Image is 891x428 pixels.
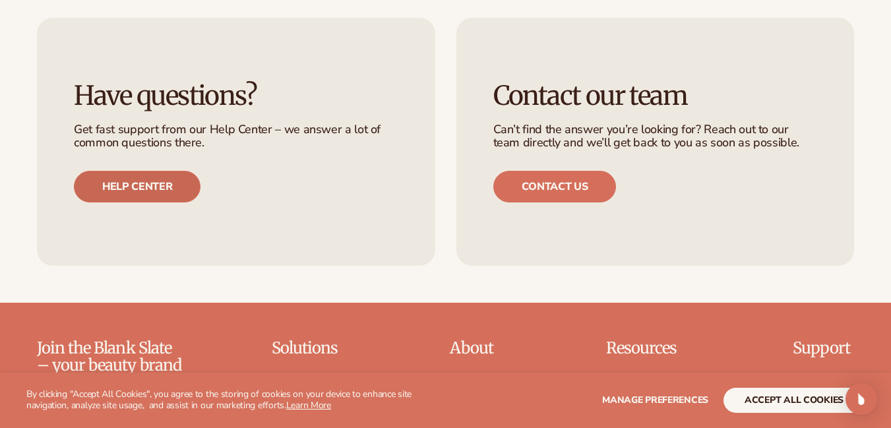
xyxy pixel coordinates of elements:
a: Contact us [493,171,617,202]
h3: Have questions? [74,81,398,110]
p: Get fast support from our Help Center – we answer a lot of common questions there. [74,123,398,150]
p: Support [793,340,854,357]
p: Solutions [272,340,368,357]
a: Learn More [286,399,331,412]
p: Join the Blank Slate – your beauty brand playbook [37,340,186,392]
p: Resources [606,340,710,357]
p: By clicking "Accept All Cookies", you agree to the storing of cookies on your device to enhance s... [26,389,440,412]
a: Help center [74,171,200,202]
div: Open Intercom Messenger [845,383,877,415]
p: Can’t find the answer you’re looking for? Reach out to our team directly and we’ll get back to yo... [493,123,818,150]
p: About [450,340,524,357]
h3: Contact our team [493,81,818,110]
button: Manage preferences [602,388,708,413]
button: accept all cookies [723,388,865,413]
span: Manage preferences [602,394,708,406]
